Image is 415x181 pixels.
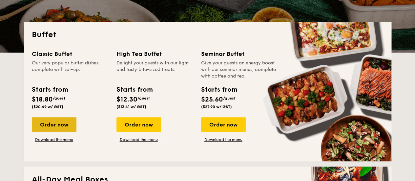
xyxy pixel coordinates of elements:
[137,96,150,101] span: /guest
[32,137,76,142] a: Download the menu
[116,104,146,109] span: ($13.41 w/ GST)
[116,137,161,142] a: Download the menu
[201,137,246,142] a: Download the menu
[32,104,63,109] span: ($20.49 w/ GST)
[32,96,53,103] span: $18.80
[32,60,109,79] div: Our very popular buffet dishes, complete with set-up.
[116,60,193,79] div: Delight your guests with our light and tasty bite-sized treats.
[201,104,232,109] span: ($27.90 w/ GST)
[32,117,76,132] div: Order now
[201,96,223,103] span: $25.60
[223,96,236,101] span: /guest
[32,49,109,58] div: Classic Buffet
[32,85,68,95] div: Starts from
[116,49,193,58] div: High Tea Buffet
[201,49,278,58] div: Seminar Buffet
[53,96,65,101] span: /guest
[32,30,384,40] h2: Buffet
[201,60,278,79] div: Give your guests an energy boost with our seminar menus, complete with coffee and tea.
[116,117,161,132] div: Order now
[116,96,137,103] span: $12.30
[116,85,152,95] div: Starts from
[201,85,237,95] div: Starts from
[201,117,246,132] div: Order now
